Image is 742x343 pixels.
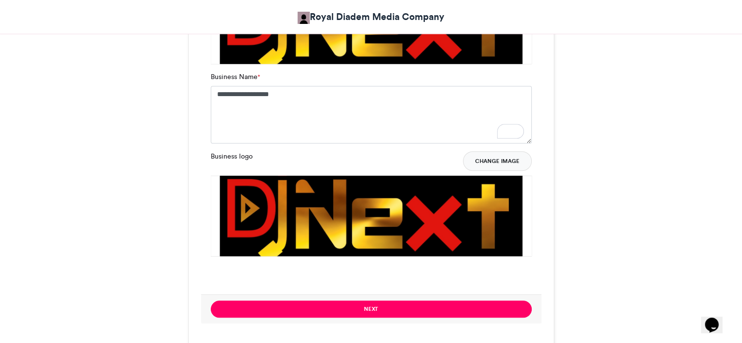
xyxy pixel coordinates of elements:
[298,10,444,24] a: Royal Diadem Media Company
[211,86,532,143] textarea: To enrich screen reader interactions, please activate Accessibility in Grammarly extension settings
[211,301,532,318] button: Next
[211,151,253,161] label: Business logo
[211,72,260,82] label: Business Name
[298,12,310,24] img: Sunday Adebakin
[701,304,732,333] iframe: chat widget
[463,151,532,171] button: Change Image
